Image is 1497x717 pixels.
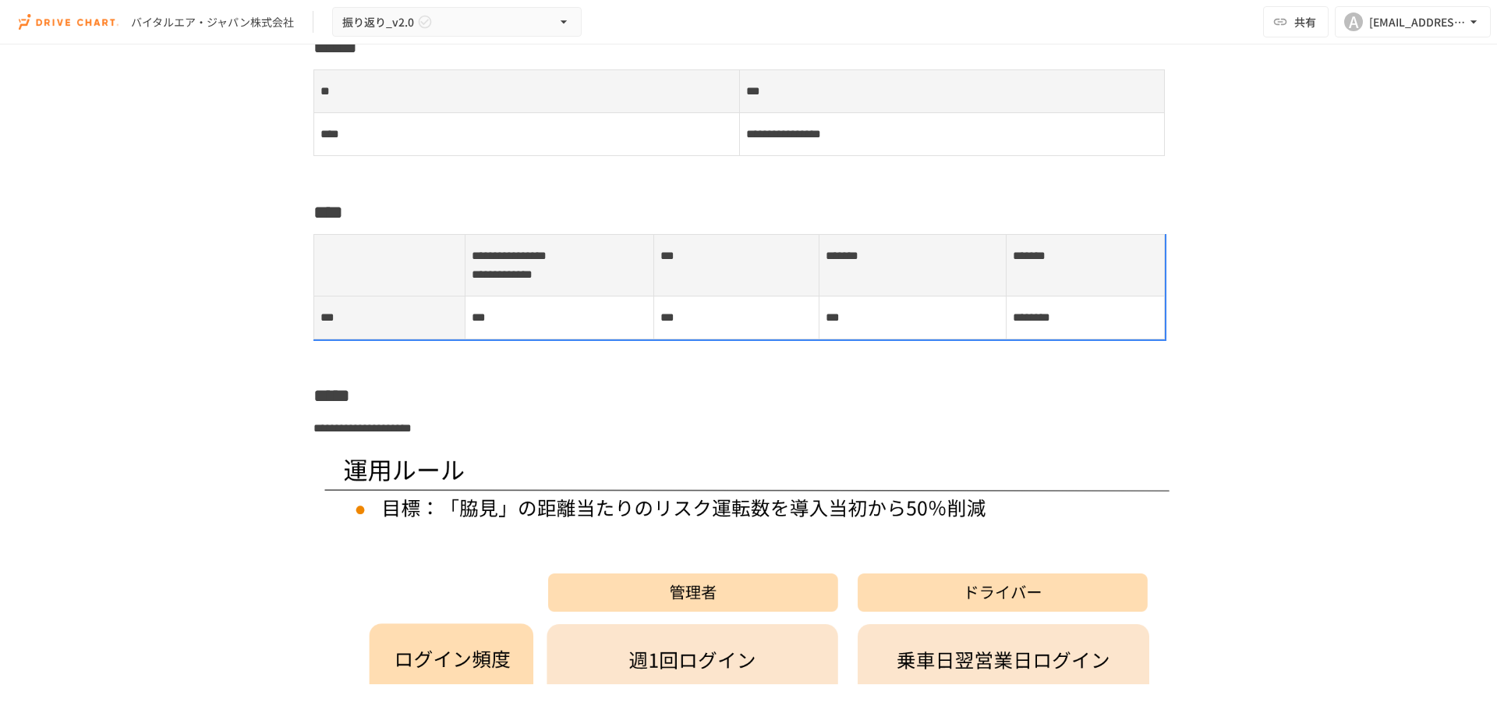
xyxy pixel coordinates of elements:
span: 振り返り_v2.0 [342,12,414,32]
button: 共有 [1263,6,1329,37]
button: A[EMAIL_ADDRESS][DOMAIN_NAME] [1335,6,1491,37]
img: i9VDDS9JuLRLX3JIUyK59LcYp6Y9cayLPHs4hOxMB9W [19,9,119,34]
div: バイタルエア・ジャパン株式会社 [131,14,294,30]
span: 共有 [1294,13,1316,30]
button: 振り返り_v2.0 [332,7,582,37]
div: [EMAIL_ADDRESS][DOMAIN_NAME] [1369,12,1466,32]
div: A [1344,12,1363,31]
